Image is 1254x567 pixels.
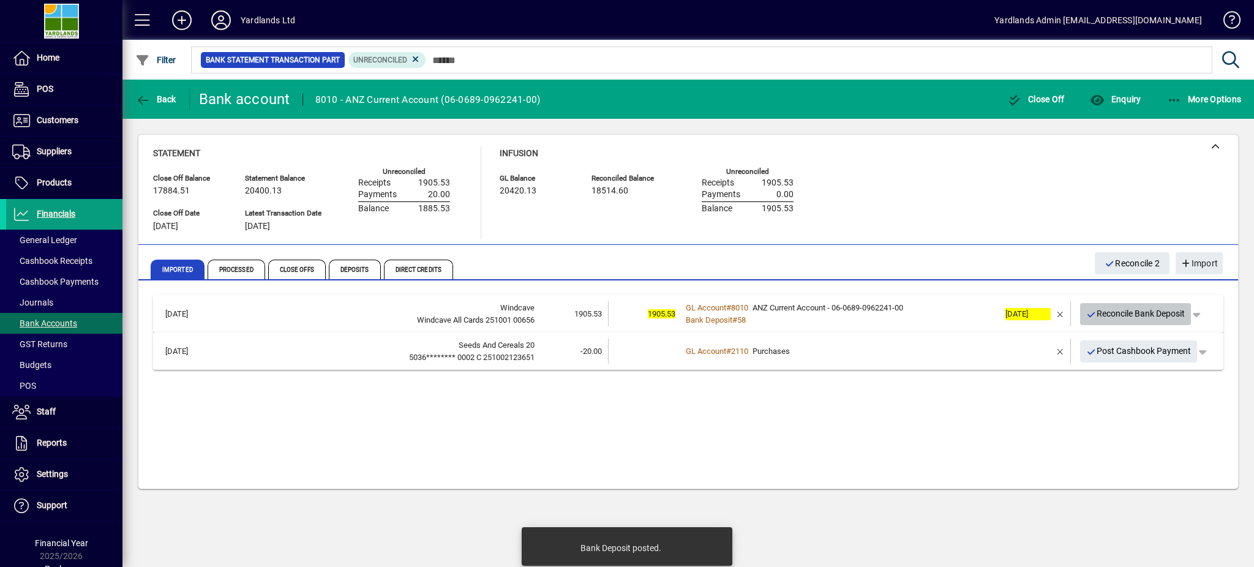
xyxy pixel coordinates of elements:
[6,334,122,355] a: GST Returns
[6,428,122,459] a: Reports
[12,360,51,370] span: Budgets
[245,209,321,217] span: Latest Transaction Date
[1080,340,1198,362] button: Post Cashbook Payment
[1087,88,1144,110] button: Enquiry
[1086,304,1185,324] span: Reconcile Bank Deposit
[6,490,122,521] a: Support
[153,209,227,217] span: Close Off Date
[6,459,122,490] a: Settings
[686,303,726,312] span: GL Account
[1086,341,1192,361] span: Post Cashbook Payment
[37,438,67,448] span: Reports
[6,355,122,375] a: Budgets
[122,88,190,110] app-page-header-button: Back
[37,146,72,156] span: Suppliers
[153,332,1223,370] mat-expansion-panel-header: [DATE]Seeds And Cereals 205036******** 0002 C 251002123651-20.00GL Account#2110PurchasesPost Cash...
[12,339,67,349] span: GST Returns
[12,277,99,287] span: Cashbook Payments
[6,375,122,396] a: POS
[1007,94,1065,104] span: Close Off
[702,190,740,200] span: Payments
[162,9,201,31] button: Add
[12,298,53,307] span: Journals
[245,222,270,231] span: [DATE]
[383,168,426,176] label: Unreconciled
[753,347,790,356] span: Purchases
[1095,252,1170,274] button: Reconcile 2
[206,54,340,66] span: Bank Statement Transaction Part
[217,314,535,326] div: Windcave All Cards 251001 00656
[12,256,92,266] span: Cashbook Receipts
[418,178,450,188] span: 1905.53
[702,178,734,188] span: Receipts
[6,271,122,292] a: Cashbook Payments
[37,209,75,219] span: Financials
[153,175,227,182] span: Close Off Balance
[201,9,241,31] button: Profile
[12,235,77,245] span: General Ledger
[686,315,732,325] span: Bank Deposit
[37,53,59,62] span: Home
[384,260,453,279] span: Direct Credits
[348,52,426,68] mat-chip: Reconciliation Status: Unreconciled
[580,347,602,356] span: -20.00
[1090,94,1141,104] span: Enquiry
[245,186,282,196] span: 20400.13
[132,49,179,71] button: Filter
[135,55,176,65] span: Filter
[217,339,535,351] div: Seeds And Cereals
[6,137,122,167] a: Suppliers
[12,318,77,328] span: Bank Accounts
[648,309,675,318] span: 1905.53
[159,301,217,326] td: [DATE]
[153,295,1223,332] mat-expansion-panel-header: [DATE]WindcaveWindcave All Cards 251001 006561905.531905.53GL Account#8010ANZ Current Account - 0...
[1005,308,1051,320] div: [DATE]
[199,89,290,109] div: Bank account
[1080,303,1192,325] button: Reconcile Bank Deposit
[245,175,321,182] span: Statement Balance
[358,178,391,188] span: Receipts
[6,105,122,136] a: Customers
[6,168,122,198] a: Products
[731,303,748,312] span: 8010
[737,315,746,325] span: 58
[1004,88,1068,110] button: Close Off
[241,10,295,30] div: Yardlands Ltd
[574,309,602,318] span: 1905.53
[217,302,535,314] div: Windcave
[681,314,750,326] a: Bank Deposit#58
[762,178,794,188] span: 1905.53
[591,186,628,196] span: 18514.60
[37,500,67,510] span: Support
[37,178,72,187] span: Products
[591,175,665,182] span: Reconciled Balance
[994,10,1202,30] div: Yardlands Admin [EMAIL_ADDRESS][DOMAIN_NAME]
[6,43,122,73] a: Home
[1164,88,1245,110] button: More Options
[753,303,903,312] span: ANZ Current Account - 06-0689-0962241-00
[353,56,407,64] span: Unreconciled
[776,190,794,200] span: 0.00
[702,204,732,214] span: Balance
[6,397,122,427] a: Staff
[681,345,753,358] a: GL Account#2110
[731,347,748,356] span: 2110
[37,469,68,479] span: Settings
[37,407,56,416] span: Staff
[1167,94,1242,104] span: More Options
[732,315,737,325] span: #
[159,339,217,364] td: [DATE]
[6,250,122,271] a: Cashbook Receipts
[6,313,122,334] a: Bank Accounts
[132,88,179,110] button: Back
[1051,342,1070,361] button: Remove
[686,347,726,356] span: GL Account
[6,74,122,105] a: POS
[208,260,265,279] span: Processed
[418,204,450,214] span: 1885.53
[428,190,450,200] span: 20.00
[37,115,78,125] span: Customers
[580,542,661,554] div: Bank Deposit posted.
[268,260,326,279] span: Close Offs
[37,84,53,94] span: POS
